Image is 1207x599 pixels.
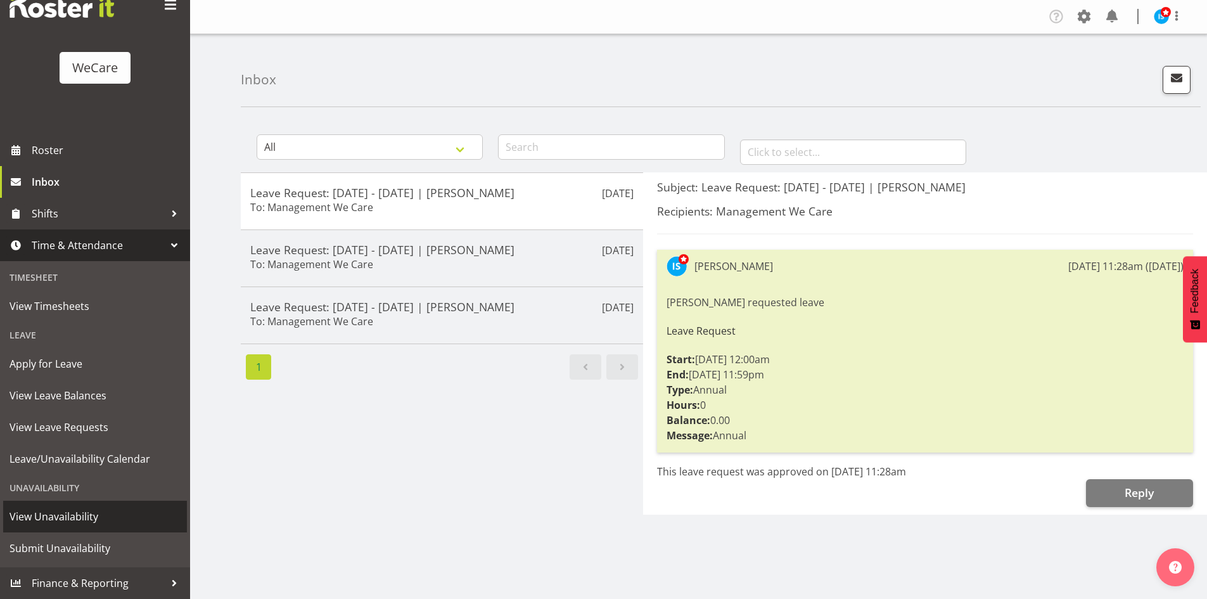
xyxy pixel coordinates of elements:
h5: Leave Request: [DATE] - [DATE] | [PERSON_NAME] [250,300,634,314]
div: Leave [3,322,187,348]
span: View Leave Balances [10,386,181,405]
h5: Leave Request: [DATE] - [DATE] | [PERSON_NAME] [250,186,634,200]
h5: Recipients: Management We Care [657,204,1193,218]
span: Shifts [32,204,165,223]
h5: Subject: Leave Request: [DATE] - [DATE] | [PERSON_NAME] [657,180,1193,194]
strong: Message: [667,428,713,442]
div: [DATE] 11:28am ([DATE]) [1068,259,1184,274]
a: View Timesheets [3,290,187,322]
button: Reply [1086,479,1193,507]
div: WeCare [72,58,118,77]
h6: To: Management We Care [250,315,373,328]
div: [PERSON_NAME] requested leave [DATE] 12:00am [DATE] 11:59pm Annual 0 0.00 Annual [667,292,1184,446]
p: [DATE] [602,186,634,201]
span: Submit Unavailability [10,539,181,558]
a: Apply for Leave [3,348,187,380]
span: This leave request was approved on [DATE] 11:28am [657,465,906,479]
a: View Leave Balances [3,380,187,411]
div: Unavailability [3,475,187,501]
p: [DATE] [602,243,634,258]
h6: Leave Request [667,325,1184,337]
input: Click to select... [740,139,966,165]
span: View Unavailability [10,507,181,526]
span: Inbox [32,172,184,191]
h5: Leave Request: [DATE] - [DATE] | [PERSON_NAME] [250,243,634,257]
h6: To: Management We Care [250,258,373,271]
span: Time & Attendance [32,236,165,255]
a: View Leave Requests [3,411,187,443]
span: View Leave Requests [10,418,181,437]
h4: Inbox [241,72,276,87]
a: Previous page [570,354,601,380]
strong: Start: [667,352,695,366]
div: [PERSON_NAME] [694,259,773,274]
span: Feedback [1189,269,1201,313]
span: Finance & Reporting [32,574,165,593]
img: help-xxl-2.png [1169,561,1182,574]
span: Reply [1125,485,1154,500]
a: Next page [606,354,638,380]
button: Feedback - Show survey [1183,256,1207,342]
span: View Timesheets [10,297,181,316]
div: Timesheet [3,264,187,290]
strong: Hours: [667,398,700,412]
span: Apply for Leave [10,354,181,373]
img: isabel-simcox10849.jpg [667,256,687,276]
strong: Balance: [667,413,710,427]
h6: To: Management We Care [250,201,373,214]
p: [DATE] [602,300,634,315]
strong: Type: [667,383,693,397]
a: View Unavailability [3,501,187,532]
a: Submit Unavailability [3,532,187,564]
a: Leave/Unavailability Calendar [3,443,187,475]
span: Leave/Unavailability Calendar [10,449,181,468]
span: Roster [32,141,184,160]
strong: End: [667,368,689,382]
input: Search [498,134,724,160]
img: isabel-simcox10849.jpg [1154,9,1169,24]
